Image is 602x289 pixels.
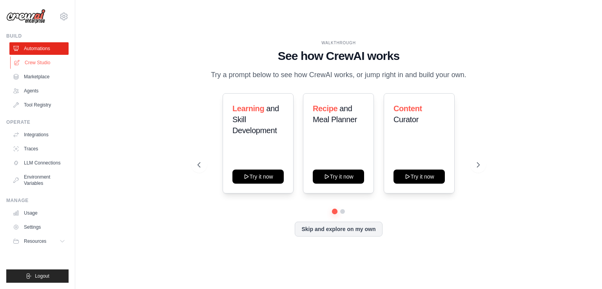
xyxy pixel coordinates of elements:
[563,251,602,289] iframe: Chat Widget
[393,104,422,113] span: Content
[9,171,69,190] a: Environment Variables
[6,33,69,39] div: Build
[6,9,45,24] img: Logo
[6,119,69,125] div: Operate
[393,170,445,184] button: Try it now
[9,157,69,169] a: LLM Connections
[232,104,279,135] span: and Skill Development
[313,104,337,113] span: Recipe
[9,70,69,83] a: Marketplace
[10,56,69,69] a: Crew Studio
[198,49,480,63] h1: See how CrewAI works
[9,85,69,97] a: Agents
[35,273,49,279] span: Logout
[9,143,69,155] a: Traces
[232,170,284,184] button: Try it now
[295,222,382,237] button: Skip and explore on my own
[313,170,364,184] button: Try it now
[24,238,46,244] span: Resources
[6,197,69,204] div: Manage
[393,115,419,124] span: Curator
[9,221,69,233] a: Settings
[9,128,69,141] a: Integrations
[9,235,69,247] button: Resources
[9,42,69,55] a: Automations
[207,69,470,81] p: Try a prompt below to see how CrewAI works, or jump right in and build your own.
[6,269,69,283] button: Logout
[9,207,69,219] a: Usage
[232,104,264,113] span: Learning
[198,40,480,46] div: WALKTHROUGH
[9,99,69,111] a: Tool Registry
